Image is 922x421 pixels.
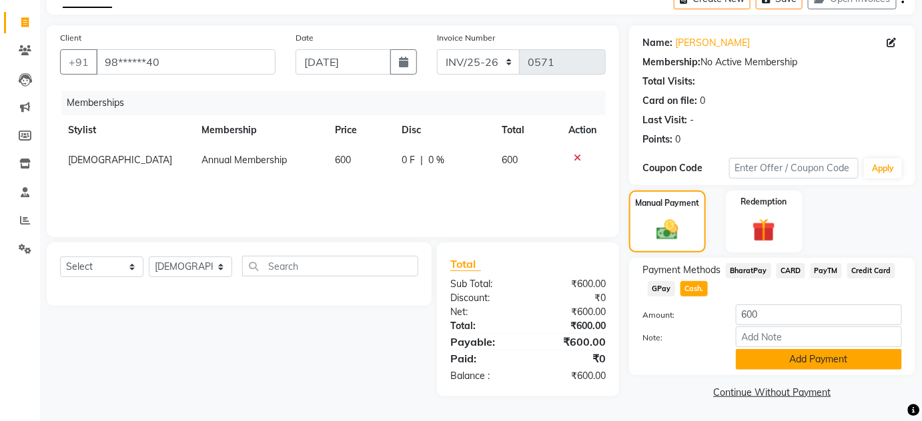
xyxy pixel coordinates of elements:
th: Total [494,115,560,145]
div: Net: [440,305,528,319]
div: No Active Membership [642,55,902,69]
span: 600 [335,154,351,166]
img: _gift.svg [745,216,783,244]
div: 0 [675,133,680,147]
div: ₹600.00 [528,305,616,319]
input: Enter Offer / Coupon Code [729,158,859,179]
input: Amount [736,304,902,325]
th: Membership [193,115,327,145]
span: BharatPay [726,263,771,278]
span: Payment Methods [642,263,721,277]
label: Note: [632,332,726,344]
div: Payable: [440,334,528,350]
div: Coupon Code [642,161,729,175]
div: Memberships [61,91,616,115]
div: ₹600.00 [528,369,616,383]
label: Redemption [741,196,787,208]
label: Manual Payment [635,197,699,209]
th: Action [560,115,606,145]
button: +91 [60,49,97,75]
div: Sub Total: [440,277,528,291]
div: ₹0 [528,350,616,366]
input: Add Note [736,326,902,347]
span: CARD [777,263,805,278]
label: Date [296,32,314,44]
a: [PERSON_NAME] [675,36,750,50]
div: ₹600.00 [528,277,616,291]
a: Continue Without Payment [632,386,913,400]
th: Stylist [60,115,193,145]
div: ₹600.00 [528,319,616,333]
span: 0 % [428,153,444,167]
div: 0 [700,94,705,108]
input: Search by Name/Mobile/Email/Code [96,49,276,75]
div: Total: [440,319,528,333]
span: GPay [648,281,675,296]
th: Disc [394,115,494,145]
button: Add Payment [736,349,902,370]
div: ₹0 [528,291,616,305]
button: Apply [864,159,902,179]
span: [DEMOGRAPHIC_DATA] [68,154,172,166]
label: Client [60,32,81,44]
div: - [690,113,694,127]
div: Card on file: [642,94,697,108]
span: 0 F [402,153,415,167]
span: | [420,153,423,167]
div: Total Visits: [642,75,695,89]
input: Search [242,256,418,276]
span: Total [450,257,481,271]
div: Last Visit: [642,113,687,127]
div: Balance : [440,369,528,383]
span: PayTM [811,263,843,278]
span: 600 [502,154,518,166]
div: Points: [642,133,672,147]
label: Invoice Number [437,32,495,44]
label: Amount: [632,309,726,321]
div: Discount: [440,291,528,305]
th: Price [327,115,394,145]
span: Cash. [680,281,708,296]
div: Membership: [642,55,701,69]
div: ₹600.00 [528,334,616,350]
div: Paid: [440,350,528,366]
img: _cash.svg [650,217,685,242]
div: Name: [642,36,672,50]
span: Annual Membership [201,154,287,166]
span: Credit Card [847,263,895,278]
